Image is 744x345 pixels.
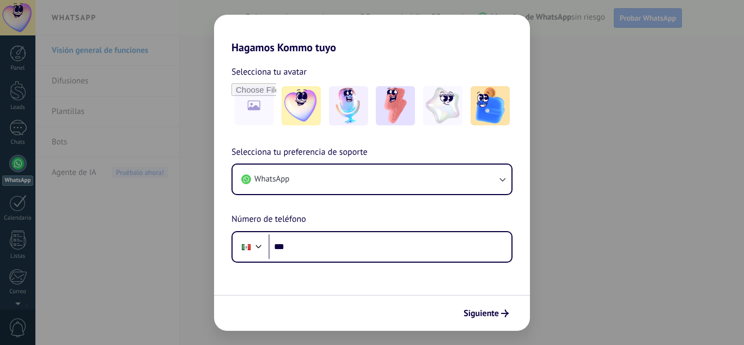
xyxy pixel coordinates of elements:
span: Siguiente [464,310,499,317]
img: -4.jpeg [423,86,462,125]
h2: Hagamos Kommo tuyo [214,15,530,54]
button: WhatsApp [233,165,511,194]
span: WhatsApp [254,174,289,185]
span: Número de teléfono [231,213,306,227]
span: Selecciona tu preferencia de soporte [231,146,368,160]
button: Siguiente [459,304,514,323]
div: Mexico: + 52 [236,235,257,258]
img: -5.jpeg [471,86,510,125]
img: -3.jpeg [376,86,415,125]
img: -1.jpeg [282,86,321,125]
img: -2.jpeg [329,86,368,125]
span: Selecciona tu avatar [231,65,307,79]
